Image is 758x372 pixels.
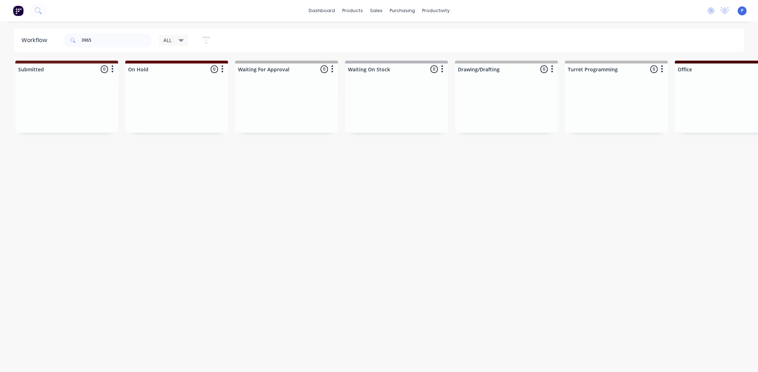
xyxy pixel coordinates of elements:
[13,5,24,16] img: Factory
[339,5,367,16] div: products
[81,33,152,47] input: Search for orders...
[367,5,386,16] div: sales
[419,5,453,16] div: productivity
[305,5,339,16] a: dashboard
[741,7,743,14] span: P
[163,36,172,44] span: ALL
[21,36,51,45] div: Workflow
[386,5,419,16] div: purchasing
